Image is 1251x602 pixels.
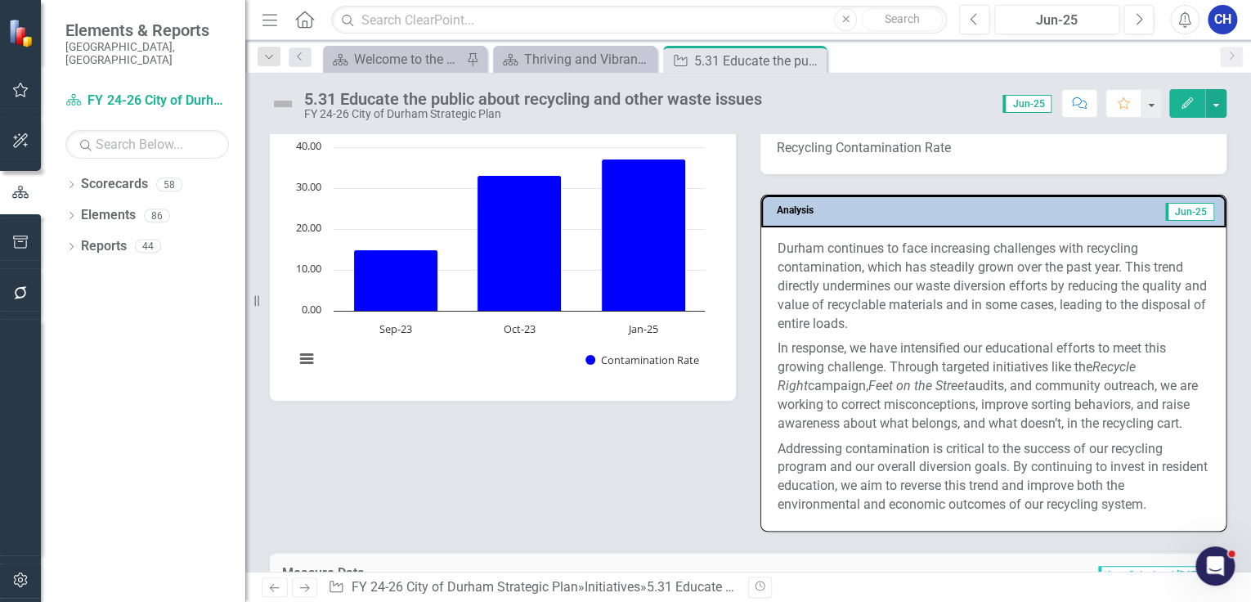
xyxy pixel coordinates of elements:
[497,49,652,70] a: Thriving and Vibrant Environment
[694,51,823,71] div: 5.31 Educate the public about recycling and other waste issues
[304,108,762,120] div: FY 24-26 City of Durham Strategic Plan
[778,336,1209,436] p: In response, we have intensified our educational efforts to meet this growing challenge. Through ...
[296,220,321,235] text: 20.00
[478,176,562,312] path: Oct-23, 33.2. Contamination Rate.
[626,321,657,336] text: Jan-25
[81,175,148,194] a: Scorecards
[270,91,296,117] img: Not Defined
[81,206,136,225] a: Elements
[1165,203,1214,221] span: Jun-25
[868,378,968,393] em: Feet on the Street
[328,578,735,597] div: » »
[302,302,321,317] text: 0.00
[65,92,229,110] a: FY 24-26 City of Durham Strategic Plan
[327,49,462,70] a: Welcome to the FY [DATE]-[DATE] Strategic Plan Landing Page!
[778,437,1209,514] p: Addressing contamination is critical to the success of our recycling program and our overall dive...
[504,321,536,336] text: Oct-23
[354,49,462,70] div: Welcome to the FY [DATE]-[DATE] Strategic Plan Landing Page!
[647,579,1009,595] div: 5.31 Educate the public about recycling and other waste issues
[296,138,321,153] text: 40.00
[585,353,698,367] button: Show Contamination Rate
[286,139,720,384] div: Chart. Highcharts interactive chart.
[65,130,229,159] input: Search Below...
[379,321,412,336] text: Sep-23
[65,40,229,67] small: [GEOGRAPHIC_DATA], [GEOGRAPHIC_DATA]
[885,12,920,25] span: Search
[286,139,713,384] svg: Interactive chart
[1208,5,1237,34] button: CH
[156,177,182,191] div: 58
[994,5,1119,34] button: Jun-25
[304,90,762,108] div: 5.31 Educate the public about recycling and other waste issues
[295,348,318,371] button: View chart menu, Chart
[1000,11,1114,30] div: Jun-25
[352,579,578,595] a: FY 24-26 City of Durham Strategic Plan
[1195,546,1235,586] iframe: Intercom live chat
[861,8,943,31] button: Search
[296,179,321,194] text: 30.00
[602,159,686,312] path: Jan-25, 37.1. Contamination Rate.
[144,209,170,222] div: 86
[296,261,321,276] text: 10.00
[354,250,438,312] path: Sep-23, 14.9. Contamination Rate.
[524,49,652,70] div: Thriving and Vibrant Environment
[1098,566,1213,584] span: Last Calculated [DATE]
[777,140,951,155] span: Recycling Contamination Rate
[585,579,640,595] a: Initiatives
[135,240,161,254] div: 44
[282,566,670,581] h3: Measure Data
[65,20,229,40] span: Elements & Reports
[81,237,127,256] a: Reports
[331,6,947,34] input: Search ClearPoint...
[8,18,37,47] img: ClearPoint Strategy
[777,205,962,216] h3: Analysis
[778,240,1209,336] p: Durham continues to face increasing challenges with recycling contamination, which has steadily g...
[1002,95,1051,113] span: Jun-25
